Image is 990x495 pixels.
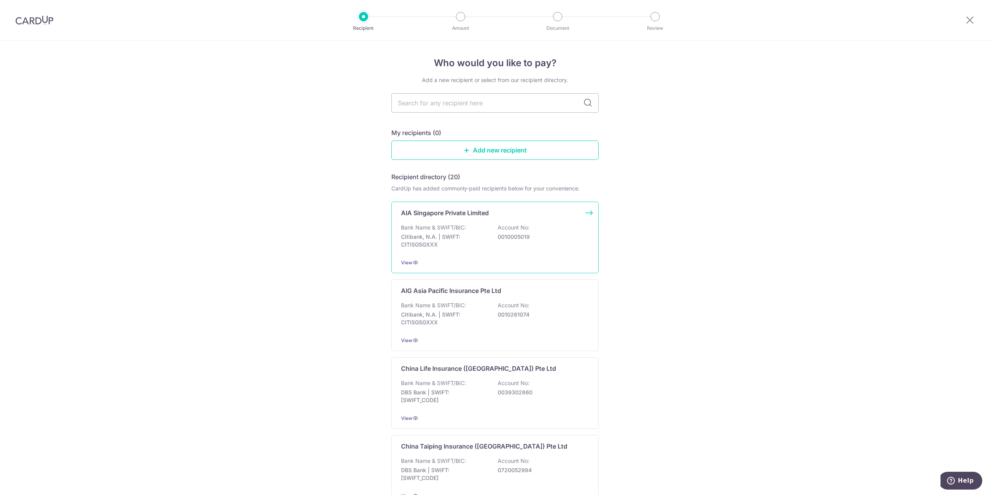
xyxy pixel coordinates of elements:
div: CardUp has added commonly-paid recipients below for your convenience. [391,185,599,192]
p: Recipient [335,24,392,32]
a: View [401,337,412,343]
p: Bank Name & SWIFT/BIC: [401,379,466,387]
p: AIG Asia Pacific Insurance Pte Ltd [401,286,501,295]
p: China Life Insurance ([GEOGRAPHIC_DATA]) Pte Ltd [401,364,556,373]
a: Add new recipient [391,140,599,160]
p: 0010005019 [498,233,584,241]
div: Add a new recipient or select from our recipient directory. [391,76,599,84]
p: Citibank, N.A. | SWIFT: CITISGSGXXX [401,311,488,326]
p: Bank Name & SWIFT/BIC: [401,224,466,231]
p: China Taiping Insurance ([GEOGRAPHIC_DATA]) Pte Ltd [401,442,567,451]
p: Document [529,24,586,32]
h5: My recipients (0) [391,128,441,137]
input: Search for any recipient here [391,93,599,113]
iframe: Opens a widget where you can find more information [940,472,982,491]
p: Citibank, N.A. | SWIFT: CITISGSGXXX [401,233,488,248]
p: Account No: [498,224,529,231]
h4: Who would you like to pay? [391,56,599,70]
p: AIA Singapore Private Limited [401,208,489,218]
h5: Recipient directory (20) [391,172,460,182]
p: Bank Name & SWIFT/BIC: [401,301,466,309]
p: DBS Bank | SWIFT: [SWIFT_CODE] [401,389,488,404]
p: 0010261074 [498,311,584,319]
p: Account No: [498,379,529,387]
p: Account No: [498,301,529,309]
img: CardUp [15,15,53,25]
p: Review [626,24,684,32]
p: DBS Bank | SWIFT: [SWIFT_CODE] [401,466,488,482]
p: Amount [432,24,489,32]
a: View [401,415,412,421]
p: 0720052994 [498,466,584,474]
p: Account No: [498,457,529,465]
p: Bank Name & SWIFT/BIC: [401,457,466,465]
p: 0039302860 [498,389,584,396]
a: View [401,260,412,265]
